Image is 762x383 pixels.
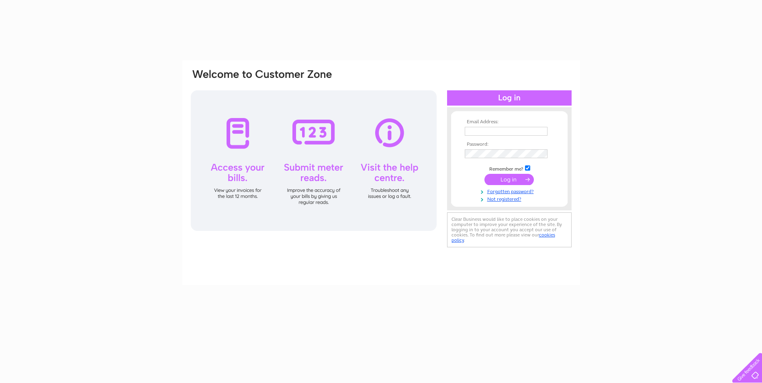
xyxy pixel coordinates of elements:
[463,142,556,147] th: Password:
[465,195,556,202] a: Not registered?
[447,212,572,247] div: Clear Business would like to place cookies on your computer to improve your experience of the sit...
[484,174,534,185] input: Submit
[463,164,556,172] td: Remember me?
[451,232,555,243] a: cookies policy
[465,187,556,195] a: Forgotten password?
[463,119,556,125] th: Email Address:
